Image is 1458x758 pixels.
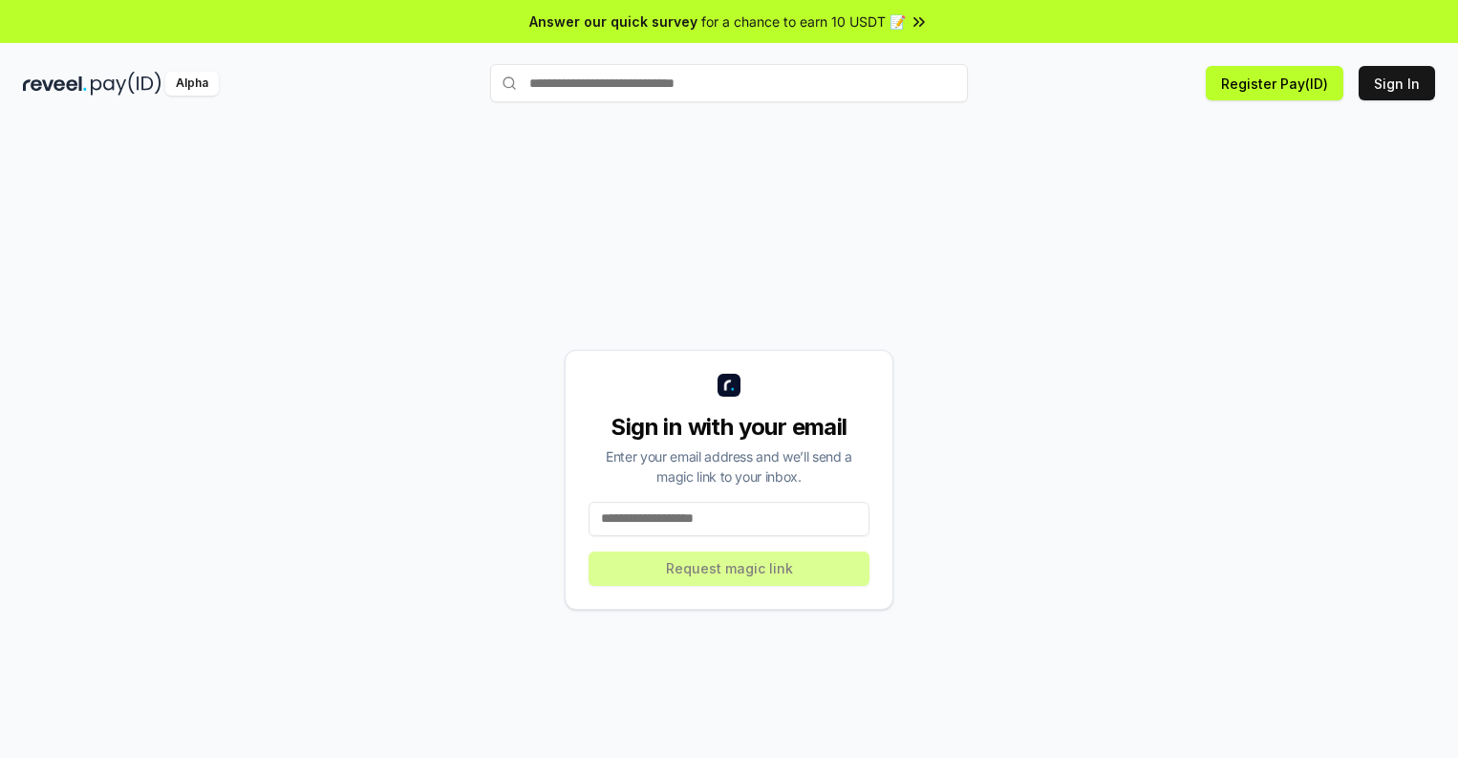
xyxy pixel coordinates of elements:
img: pay_id [91,72,161,96]
button: Sign In [1359,66,1435,100]
button: Register Pay(ID) [1206,66,1343,100]
span: for a chance to earn 10 USDT 📝 [701,11,906,32]
img: logo_small [718,374,740,397]
img: reveel_dark [23,72,87,96]
span: Answer our quick survey [529,11,697,32]
div: Enter your email address and we’ll send a magic link to your inbox. [589,446,869,487]
div: Sign in with your email [589,412,869,443]
div: Alpha [165,72,219,96]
